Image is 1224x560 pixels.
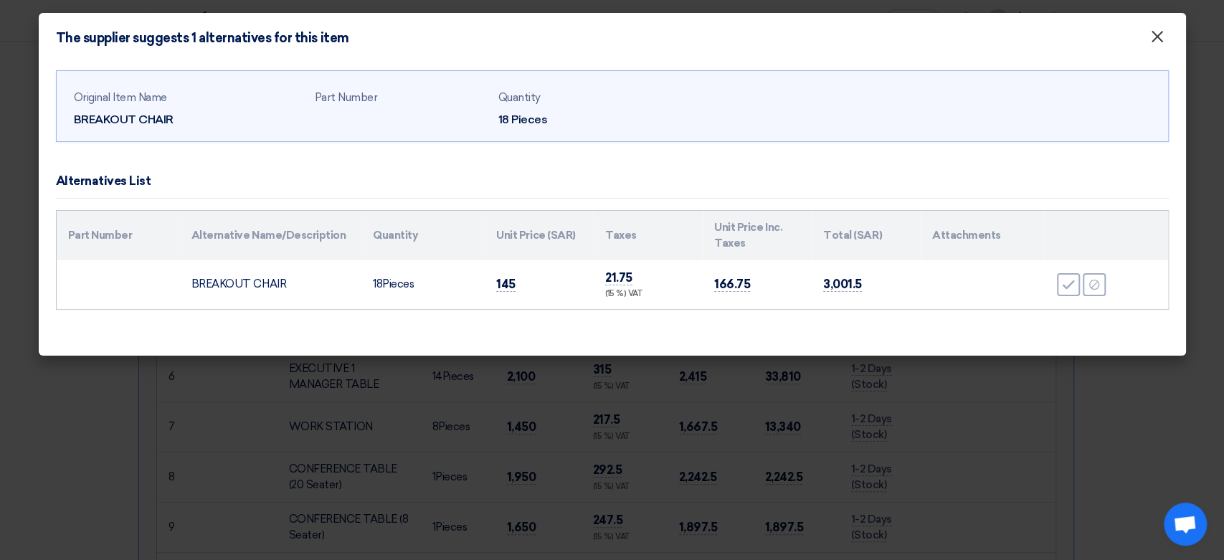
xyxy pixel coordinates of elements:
span: 3,001.5 [823,277,862,292]
div: 18 Pieces [498,111,670,128]
th: Taxes [594,211,703,260]
span: 166.75 [714,277,750,292]
div: (15 %) VAT [605,288,691,300]
th: Unit Price Inc. Taxes [703,211,812,260]
span: 145 [496,277,516,292]
span: × [1150,26,1164,54]
div: Part Number [315,90,487,106]
a: Open chat [1164,503,1207,546]
th: Total (SAR) [812,211,921,260]
th: Part Number [57,211,180,260]
div: Alternatives List [56,172,151,191]
th: Attachments [921,211,1044,260]
td: Pieces [361,260,485,309]
th: Quantity [361,211,485,260]
span: 18 [373,277,382,290]
div: BREAKOUT CHAIR [74,111,303,128]
th: Alternative Name/Description [180,211,361,260]
button: Close [1139,23,1176,52]
span: 21.75 [605,270,632,285]
td: BREAKOUT CHAIR [180,260,361,309]
div: Original Item Name [74,90,303,106]
h4: The supplier suggests 1 alternatives for this item [56,30,349,46]
div: Quantity [498,90,670,106]
th: Unit Price (SAR) [485,211,594,260]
